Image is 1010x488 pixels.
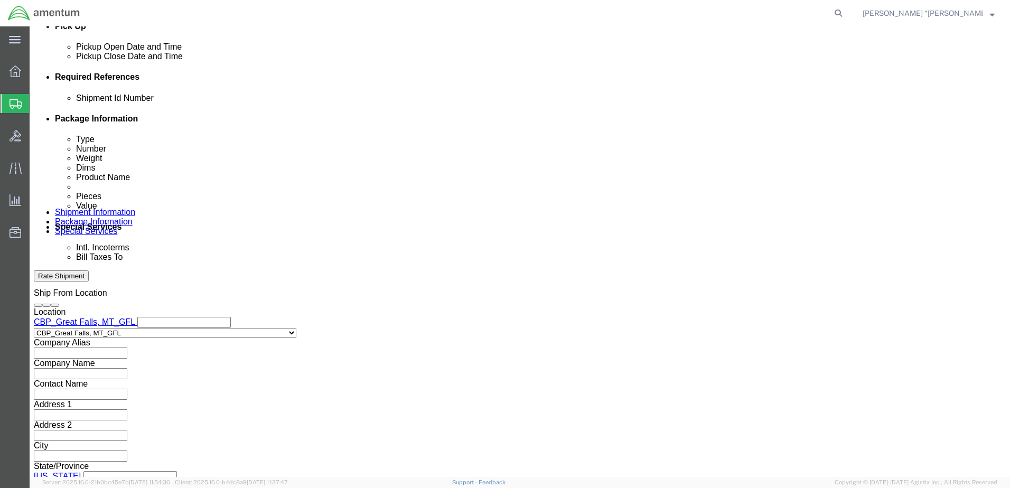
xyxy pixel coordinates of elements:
[479,479,506,485] a: Feedback
[247,479,288,485] span: [DATE] 11:37:47
[7,5,80,21] img: logo
[129,479,170,485] span: [DATE] 11:54:36
[175,479,288,485] span: Client: 2025.16.0-b4dc8a9
[862,7,995,20] button: [PERSON_NAME] “[PERSON_NAME]” [PERSON_NAME]
[42,479,170,485] span: Server: 2025.16.0-21b0bc45e7b
[30,26,1010,477] iframe: FS Legacy Container
[452,479,479,485] a: Support
[835,478,997,487] span: Copyright © [DATE]-[DATE] Agistix Inc., All Rights Reserved
[863,7,983,19] span: Courtney “Levi” Rabel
